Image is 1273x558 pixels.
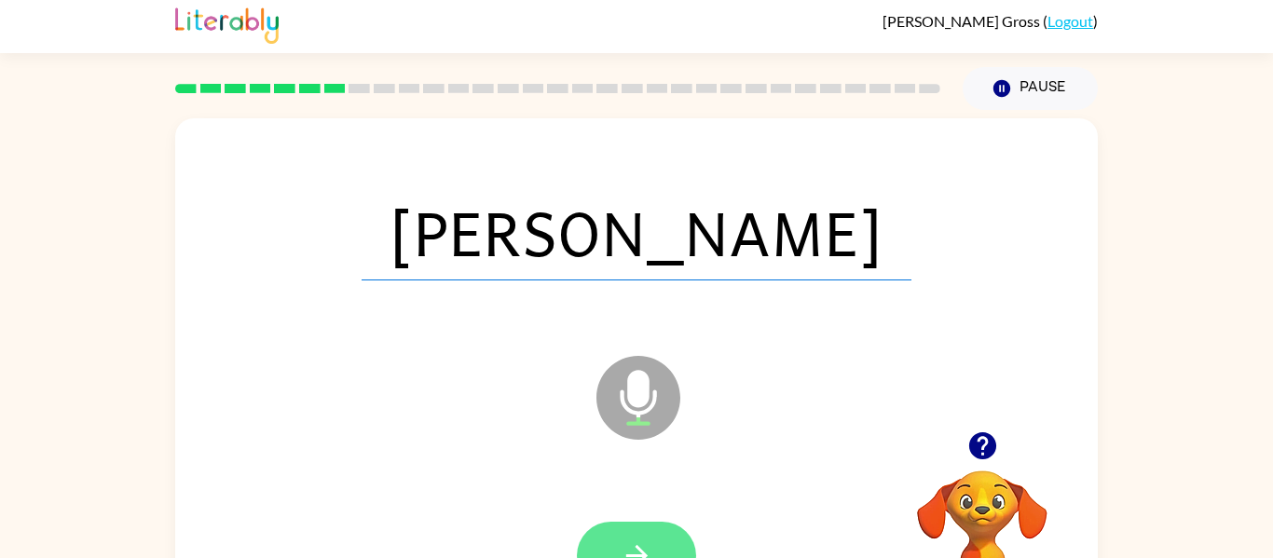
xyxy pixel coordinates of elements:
[1047,12,1093,30] a: Logout
[963,67,1098,110] button: Pause
[362,184,911,280] span: [PERSON_NAME]
[883,12,1043,30] span: [PERSON_NAME] Gross
[883,12,1098,30] div: ( )
[175,3,279,44] img: Literably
